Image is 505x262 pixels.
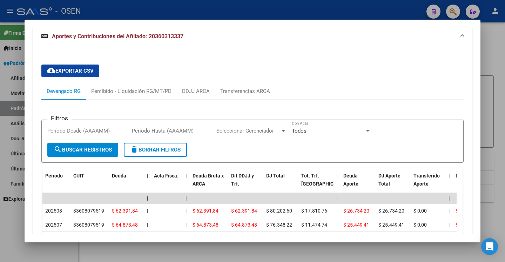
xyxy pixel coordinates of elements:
span: Seleccionar Gerenciador [216,128,280,134]
span: $ 0,00 [413,222,427,228]
span: $ 35.657,64 [456,208,482,214]
div: Percibido - Liquidación RG/MT/PD [91,87,171,95]
span: $ 64.873,48 [193,222,218,228]
span: | [186,222,187,228]
span: $ 26.734,20 [378,208,404,214]
span: 202507 [45,222,62,228]
datatable-header-cell: DJ Total [263,168,298,199]
datatable-header-cell: Dif DDJJ y Trf. [228,168,263,199]
span: | [336,195,338,201]
datatable-header-cell: Tot. Trf. Bruto [298,168,334,199]
span: | [147,222,148,228]
span: $ 17.810,76 [301,208,327,214]
span: | [449,222,450,228]
div: DDJJ ARCA [182,87,210,95]
datatable-header-cell: | [446,168,453,199]
mat-icon: cloud_download [47,66,55,75]
span: Deuda Bruta x ARCA [193,173,224,187]
span: Período [45,173,63,179]
span: | [186,208,187,214]
span: Todos [292,128,307,134]
span: $ 62.391,84 [231,208,257,214]
datatable-header-cell: Deuda Aporte [341,168,376,199]
datatable-header-cell: | [144,168,151,199]
span: CUIT [73,173,84,179]
mat-icon: delete [130,145,139,154]
button: Buscar Registros [47,143,118,157]
span: $ 62.391,84 [193,208,218,214]
span: Aportes y Contribuciones del Afiliado: 20360313337 [52,33,183,40]
span: Transferido Aporte [413,173,440,187]
span: Buscar Registros [54,147,112,153]
span: DJ Aporte Total [378,173,400,187]
span: $ 26.734,20 [343,208,369,214]
div: Transferencias ARCA [220,87,270,95]
span: DJ Total [266,173,285,179]
span: $ 25.449,41 [378,222,404,228]
span: $ 80.202,60 [266,208,292,214]
span: $ 64.873,48 [112,222,138,228]
mat-expansion-panel-header: Aportes y Contribuciones del Afiliado: 20360313337 [33,25,472,48]
datatable-header-cell: CUIT [70,168,109,199]
datatable-header-cell: Transferido Aporte [411,168,446,199]
span: Deuda Aporte [343,173,358,187]
div: 33608079519 [73,221,104,229]
span: $ 39.424,08 [456,222,482,228]
span: $ 64.873,48 [231,222,257,228]
span: Exportar CSV [47,68,94,74]
datatable-header-cell: Deuda Bruta x ARCA [190,168,228,199]
datatable-header-cell: Deuda [109,168,144,199]
div: Devengado RG [47,87,81,95]
span: | [449,173,450,179]
span: | [147,195,148,201]
span: Acta Fisca. [154,173,179,179]
span: $ 76.348,22 [266,222,292,228]
span: Tot. Trf. [GEOGRAPHIC_DATA] [301,173,349,187]
span: $ 25.449,41 [343,222,369,228]
span: $ 62.391,84 [112,208,138,214]
span: | [449,195,450,201]
span: 202508 [45,208,62,214]
span: | [186,173,187,179]
span: $ 0,00 [413,208,427,214]
div: Open Intercom Messenger [481,238,498,255]
datatable-header-cell: Acta Fisca. [151,168,183,199]
span: Dif DDJJ y Trf. [231,173,254,187]
datatable-header-cell: | [183,168,190,199]
h3: Filtros [47,114,72,122]
span: | [336,222,337,228]
datatable-header-cell: | [334,168,341,199]
datatable-header-cell: DJ Aporte Total [376,168,411,199]
span: Borrar Filtros [130,147,181,153]
span: | [147,208,148,214]
span: | [186,195,187,201]
span: Deuda [112,173,126,179]
button: Borrar Filtros [124,143,187,157]
div: 33608079519 [73,207,104,215]
span: $ 11.474,74 [301,222,327,228]
span: Deuda Contr. [456,173,484,179]
span: | [147,173,148,179]
span: | [336,173,338,179]
span: | [449,208,450,214]
button: Exportar CSV [41,65,99,77]
span: | [336,208,337,214]
datatable-header-cell: Deuda Contr. [453,168,488,199]
datatable-header-cell: Período [42,168,70,199]
mat-icon: search [54,145,62,154]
